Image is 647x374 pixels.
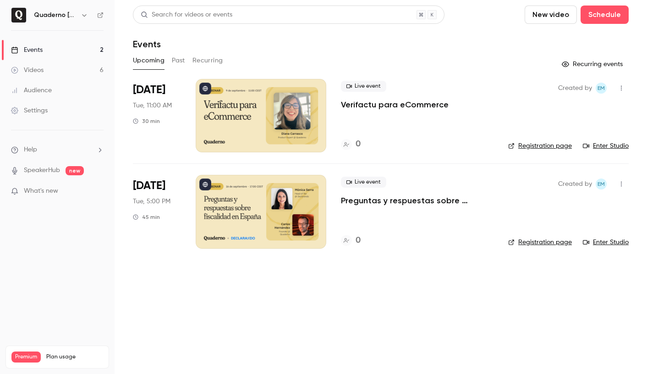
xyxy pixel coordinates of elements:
[11,106,48,115] div: Settings
[341,177,386,188] span: Live event
[11,45,43,55] div: Events
[192,53,223,68] button: Recurring
[11,66,44,75] div: Videos
[24,166,60,175] a: SpeakerHub
[46,353,103,361] span: Plan usage
[596,179,607,190] span: Eileen McRae
[24,186,58,196] span: What's new
[24,145,37,155] span: Help
[341,81,386,92] span: Live event
[558,179,592,190] span: Created by
[525,6,577,24] button: New video
[133,175,181,248] div: Sep 16 Tue, 5:00 PM (Europe/Madrid)
[141,10,232,20] div: Search for videos or events
[558,57,629,72] button: Recurring events
[508,238,572,247] a: Registration page
[583,141,629,151] a: Enter Studio
[66,166,84,175] span: new
[341,195,493,206] a: Preguntas y respuestas sobre fiscalidad en [GEOGRAPHIC_DATA]: impuestos, facturas y más
[341,99,449,110] a: Verifactu para eCommerce
[558,83,592,94] span: Created by
[34,11,77,20] h6: Quaderno [GEOGRAPHIC_DATA]
[133,101,172,110] span: Tue, 11:00 AM
[133,83,165,97] span: [DATE]
[133,117,160,125] div: 30 min
[93,187,104,195] iframe: Noticeable Trigger
[133,197,170,206] span: Tue, 5:00 PM
[356,234,361,247] h4: 0
[508,141,572,151] a: Registration page
[583,238,629,247] a: Enter Studio
[598,83,605,94] span: EM
[133,53,164,68] button: Upcoming
[341,234,361,247] a: 0
[581,6,629,24] button: Schedule
[133,179,165,193] span: [DATE]
[133,79,181,152] div: Sep 9 Tue, 11:00 AM (Europe/Madrid)
[598,179,605,190] span: EM
[11,352,41,363] span: Premium
[133,39,161,50] h1: Events
[11,86,52,95] div: Audience
[596,83,607,94] span: Eileen McRae
[11,145,104,155] li: help-dropdown-opener
[11,8,26,22] img: Quaderno España
[172,53,185,68] button: Past
[133,213,160,221] div: 45 min
[356,138,361,151] h4: 0
[341,138,361,151] a: 0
